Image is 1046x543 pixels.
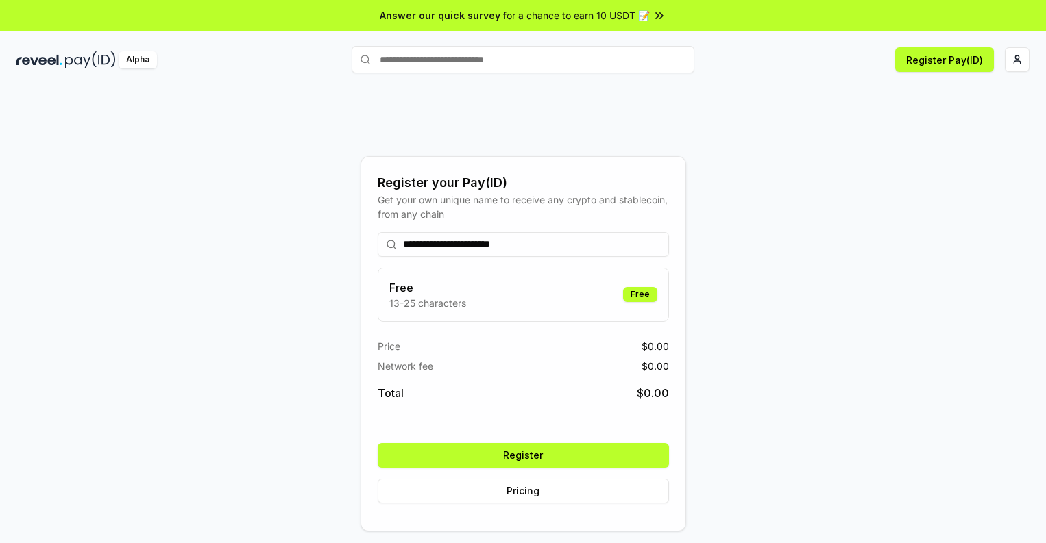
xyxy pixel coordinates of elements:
[378,173,669,192] div: Register your Pay(ID)
[119,51,157,68] div: Alpha
[389,296,466,310] p: 13-25 characters
[16,51,62,68] img: reveel_dark
[637,385,669,401] span: $ 0.00
[378,339,400,353] span: Price
[65,51,116,68] img: pay_id
[378,479,669,503] button: Pricing
[642,339,669,353] span: $ 0.00
[378,359,433,373] span: Network fee
[642,359,669,373] span: $ 0.00
[378,192,669,221] div: Get your own unique name to receive any crypto and stablecoin, from any chain
[380,8,500,23] span: Answer our quick survey
[895,47,994,72] button: Register Pay(ID)
[378,385,404,401] span: Total
[623,287,657,302] div: Free
[389,279,466,296] h3: Free
[378,443,669,468] button: Register
[503,8,650,23] span: for a chance to earn 10 USDT 📝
